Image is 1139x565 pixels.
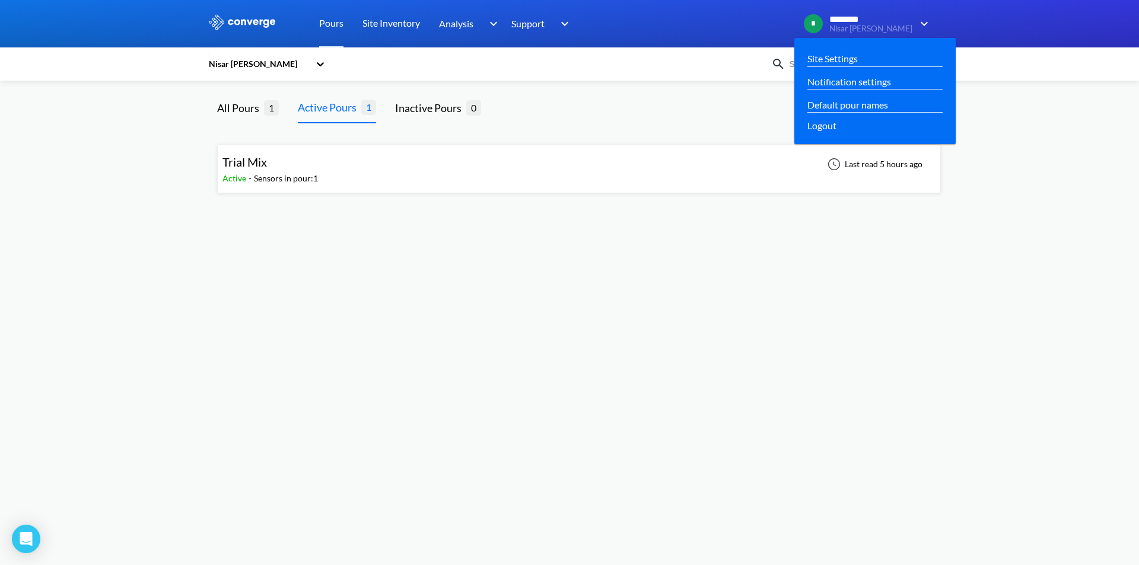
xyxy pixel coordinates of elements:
div: Active Pours [298,99,361,116]
div: Last read 5 hours ago [821,157,926,171]
a: Notification settings [807,74,891,89]
div: Open Intercom Messenger [12,525,40,553]
input: Search for a pour by name [785,58,929,71]
img: downArrow.svg [482,17,501,31]
div: Sensors in pour: 1 [254,172,318,185]
span: - [249,173,254,183]
a: Site Settings [807,51,858,66]
span: Analysis [439,16,473,31]
span: Trial Mix [222,155,267,169]
a: Trial MixActive-Sensors in pour:1Last read 5 hours ago [217,158,941,168]
div: Nisar [PERSON_NAME] [208,58,310,71]
span: 1 [264,100,279,115]
div: All Pours [217,100,264,116]
span: 1 [361,100,376,114]
span: Logout [807,118,836,133]
span: Nisar [PERSON_NAME] [829,24,912,33]
img: downArrow.svg [553,17,572,31]
span: 0 [466,100,481,115]
img: downArrow.svg [912,17,931,31]
span: Active [222,173,249,183]
img: icon-search.svg [771,57,785,71]
a: Default pour names [807,97,888,112]
div: Inactive Pours [395,100,466,116]
img: logo_ewhite.svg [208,14,276,30]
span: Support [511,16,545,31]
